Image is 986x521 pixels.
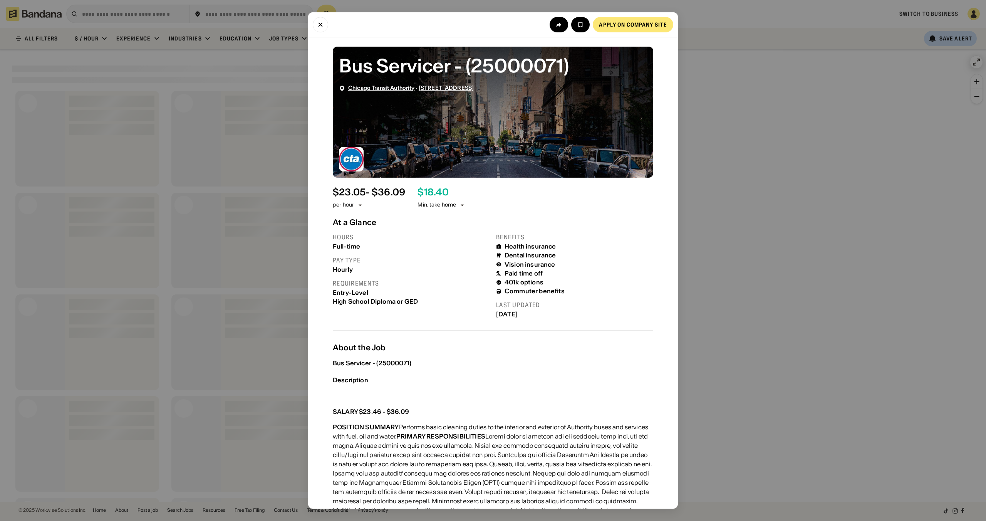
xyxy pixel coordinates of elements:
div: Hourly [333,266,490,273]
div: PRIMARY RESPONSIBILITIES [396,432,485,440]
a: Apply on company site [593,17,673,32]
div: Bus Servicer [333,359,371,367]
div: Vision insurance [505,261,555,268]
div: per hour [333,201,354,209]
a: Chicago Transit Authority [348,84,415,91]
div: Bus Servicer - (25000071) [339,53,647,79]
div: 401k options [505,279,543,286]
div: Benefits [496,233,653,241]
div: Min. take home [418,201,465,209]
div: High School Diploma or GED [333,298,490,305]
div: [DATE] [496,311,653,318]
img: Chicago Transit Authority logo [339,147,364,171]
div: - [372,359,375,367]
div: At a Glance [333,218,653,227]
div: (25000071) [376,359,411,367]
div: SALARY $23.46 - $36.09 [333,408,409,415]
div: Commuter benefits [505,287,565,295]
div: Entry-Level [333,289,490,296]
a: [STREET_ADDRESS] [419,84,474,91]
div: Requirements [333,279,490,287]
div: Full-time [333,243,490,250]
div: POSITION SUMMARY [333,423,399,431]
div: Dental insurance [505,252,556,259]
div: Last updated [496,301,653,309]
div: Paid time off [505,270,543,277]
div: Description [333,376,368,384]
div: · [348,85,474,91]
div: Apply on company site [599,22,667,27]
div: About the Job [333,343,653,352]
div: $ 18.40 [418,187,448,198]
div: Pay type [333,256,490,264]
button: Close [313,17,328,32]
div: Health insurance [505,243,556,250]
div: $ 23.05 - $36.09 [333,187,405,198]
div: Hours [333,233,490,241]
